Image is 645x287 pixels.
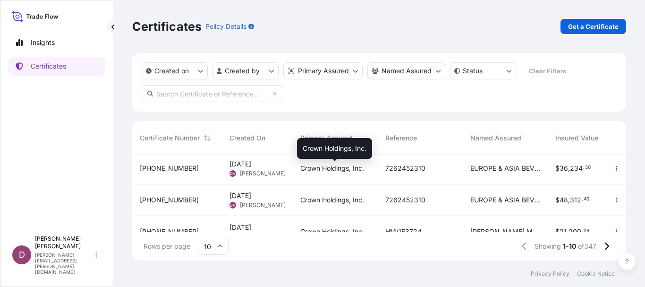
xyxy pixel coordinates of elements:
p: Certificates [31,61,66,71]
p: Insights [31,38,55,47]
span: of 347 [578,242,596,251]
p: Get a Certificate [568,22,619,31]
button: distributor Filter options [283,62,363,79]
button: createdBy Filter options [212,62,279,79]
span: 36 [560,165,568,172]
span: [PERSON_NAME] MANUFACTURING ([GEOGRAPHIC_DATA]) SDN BHD [470,227,540,236]
button: Clear Filters [521,63,574,78]
span: Crown Holdings, Inc. [300,164,364,173]
span: . [582,198,583,201]
span: [PHONE_NUMBER] [140,227,199,236]
span: . [583,166,585,169]
span: Created On [229,133,265,143]
span: Crown Holdings, Inc. [303,144,366,153]
a: Privacy Policy [531,270,569,278]
span: Insured Value [555,133,598,143]
span: [PHONE_NUMBER] [140,164,199,173]
p: Clear Filters [529,66,566,76]
p: Certificates [132,19,202,34]
span: [DATE] [229,159,251,169]
span: Crown Holdings, Inc. [300,227,364,236]
span: $ [555,197,560,203]
a: Cookie Notice [577,270,615,278]
span: 26 [584,229,589,233]
a: Get a Certificate [560,19,626,34]
p: [PERSON_NAME][EMAIL_ADDRESS][PERSON_NAME][DOMAIN_NAME] [35,252,93,275]
span: 234 [570,165,583,172]
p: Created by [225,66,260,76]
button: cargoOwner Filter options [367,62,445,79]
span: $ [555,165,560,172]
span: Named Assured [470,133,521,143]
span: EUROPE & ASIA BEVERAGES CO., LTD. [470,164,540,173]
button: certificateStatus Filter options [450,62,516,79]
span: . [582,229,583,233]
button: Sort [202,132,213,144]
span: DV [230,200,236,210]
span: 7262452310 [385,164,425,173]
span: [DATE] [229,223,251,232]
span: Reference [385,133,417,143]
span: D [19,250,25,260]
p: Policy Details [205,22,246,31]
p: Created on [154,66,189,76]
a: Insights [8,33,105,52]
span: HM/153724 [385,227,422,236]
span: 48 [560,197,568,203]
span: [DATE] [229,191,251,200]
span: Crown Holdings, Inc. [300,195,364,205]
span: 1-10 [563,242,576,251]
span: , [568,165,570,172]
p: Primary Assured [298,66,349,76]
span: Showing [535,242,561,251]
a: Certificates [8,57,105,76]
span: 7262452310 [385,195,425,205]
input: Search Certificate or Reference... [142,85,283,102]
span: , [568,197,570,203]
button: createdOn Filter options [142,62,208,79]
span: EUROPE & ASIA BEVERAGES CO., LTD. [470,195,540,205]
span: 30 [585,166,591,169]
span: Primary Assured [300,133,353,143]
span: [PHONE_NUMBER] [140,195,199,205]
p: Status [463,66,483,76]
span: 40 [584,198,589,201]
span: 312 [570,197,581,203]
span: 21 [560,228,567,235]
span: Rows per page [144,242,190,251]
span: $ [555,228,560,235]
span: 200 [569,228,581,235]
p: [PERSON_NAME] [PERSON_NAME] [35,235,93,250]
span: , [567,228,569,235]
p: Named Assured [382,66,432,76]
span: [PERSON_NAME] [240,170,286,177]
span: [PERSON_NAME] [240,201,286,209]
span: Certificate Number [140,133,200,143]
span: DV [230,169,236,178]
